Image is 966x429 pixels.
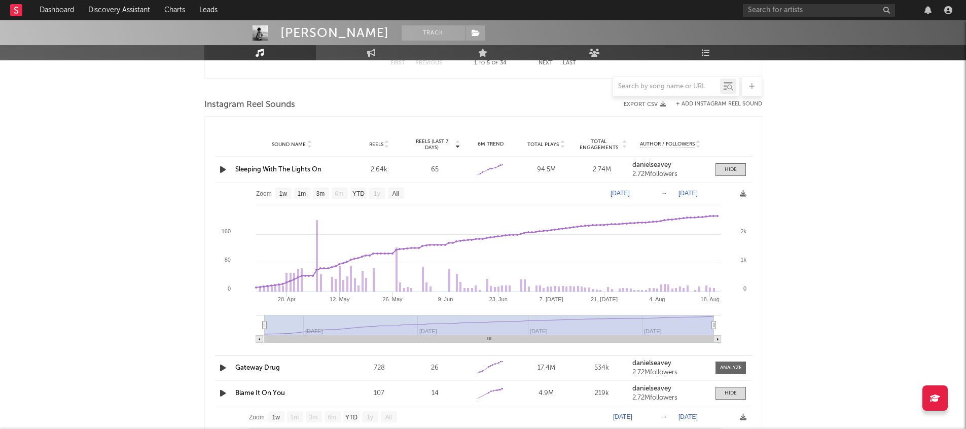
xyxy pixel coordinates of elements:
[235,365,280,371] a: Gateway Drug
[740,228,746,234] text: 2k
[632,171,708,178] div: 2.72M followers
[539,60,553,66] button: Next
[632,360,671,367] strong: danielseavey
[649,296,665,302] text: 4. Aug
[410,165,460,175] div: 65
[527,141,559,148] span: Total Plays
[410,138,454,151] span: Reels (last 7 days)
[661,413,667,420] text: →
[466,140,516,148] div: 6M Trend
[402,25,465,41] button: Track
[369,141,383,148] span: Reels
[272,414,280,421] text: 1w
[345,414,357,421] text: YTD
[330,296,350,302] text: 12. May
[280,25,389,41] div: [PERSON_NAME]
[632,385,708,392] a: danielseavey
[611,190,630,197] text: [DATE]
[613,83,720,91] input: Search by song name or URL
[367,414,373,421] text: 1y
[415,60,442,66] button: Previous
[249,414,265,421] text: Zoom
[743,4,895,17] input: Search for artists
[479,61,485,65] span: to
[521,388,571,399] div: 4.9M
[678,190,698,197] text: [DATE]
[224,257,230,263] text: 80
[277,296,295,302] text: 28. Apr
[354,165,405,175] div: 2.64k
[352,190,364,197] text: YTD
[204,99,295,111] span: Instagram Reel Sounds
[678,413,698,420] text: [DATE]
[577,363,627,373] div: 534k
[382,296,403,302] text: 26. May
[297,190,306,197] text: 1m
[632,385,671,392] strong: danielseavey
[632,162,671,168] strong: danielseavey
[279,190,287,197] text: 1w
[290,414,299,421] text: 1m
[392,190,399,197] text: All
[227,285,230,292] text: 0
[489,296,507,302] text: 23. Jun
[328,414,336,421] text: 6m
[676,101,762,107] button: + Add Instagram Reel Sound
[577,138,621,151] span: Total Engagements
[492,61,498,65] span: of
[221,228,230,234] text: 160
[700,296,719,302] text: 18. Aug
[632,369,708,376] div: 2.72M followers
[666,101,762,107] div: + Add Instagram Reel Sound
[613,413,632,420] text: [DATE]
[354,388,405,399] div: 107
[521,363,571,373] div: 17.4M
[385,414,391,421] text: All
[374,190,380,197] text: 1y
[462,57,518,69] div: 1 5 34
[309,414,317,421] text: 3m
[740,257,746,263] text: 1k
[316,190,325,197] text: 3m
[661,190,667,197] text: →
[539,296,563,302] text: 7. [DATE]
[563,60,576,66] button: Last
[335,190,343,197] text: 6m
[577,388,627,399] div: 219k
[256,190,272,197] text: Zoom
[632,395,708,402] div: 2.72M followers
[591,296,618,302] text: 21. [DATE]
[410,388,460,399] div: 14
[272,141,306,148] span: Sound Name
[438,296,453,302] text: 9. Jun
[521,165,571,175] div: 94.5M
[577,165,627,175] div: 2.74M
[235,390,285,397] a: Blame It On You
[390,60,405,66] button: First
[632,360,708,367] a: danielseavey
[354,363,405,373] div: 728
[632,162,708,169] a: danielseavey
[410,363,460,373] div: 26
[640,141,695,148] span: Author / Followers
[743,285,746,292] text: 0
[235,166,321,173] a: Sleeping With The Lights On
[624,101,666,108] button: Export CSV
